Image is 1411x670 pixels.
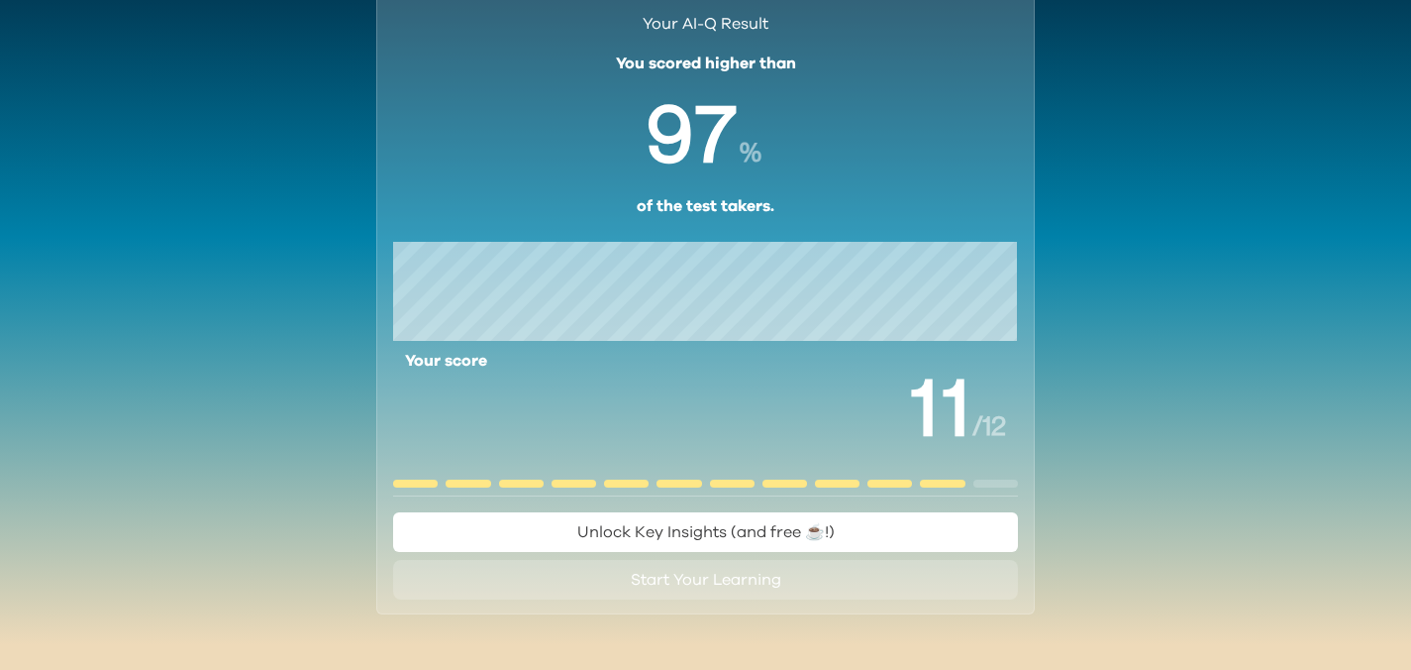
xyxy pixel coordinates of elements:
[393,512,1018,552] button: Unlock Key Insights (and free ☕️!)
[972,410,1006,441] span: / 12
[405,349,487,468] span: Your score
[616,52,796,75] p: You scored higher than
[631,572,781,588] span: Start Your Learning
[643,12,768,52] h2: Your AI-Q Result
[577,524,835,540] span: Unlock Key Insights (and free ☕️!)
[740,137,764,167] span: %
[637,194,774,218] p: of the test takers.
[393,560,1018,600] button: Start Your Learning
